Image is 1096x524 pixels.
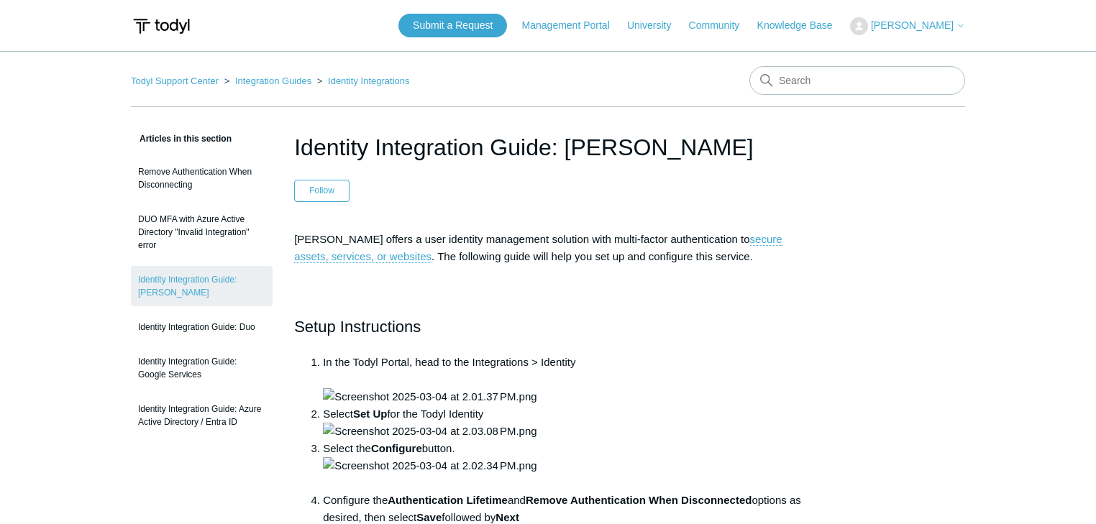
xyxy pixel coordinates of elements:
[131,313,273,341] a: Identity Integration Guide: Duo
[131,134,232,144] span: Articles in this section
[294,180,350,201] button: Follow Article
[371,442,422,454] strong: Configure
[522,18,624,33] a: Management Portal
[871,19,954,31] span: [PERSON_NAME]
[353,408,388,420] strong: Set Up
[757,18,847,33] a: Knowledge Base
[222,75,314,86] li: Integration Guides
[323,440,802,492] li: Select the button.
[131,75,222,86] li: Todyl Support Center
[131,13,192,40] img: Todyl Support Center Help Center home page
[131,75,219,86] a: Todyl Support Center
[323,457,536,474] img: Screenshot 2025-03-04 at 2.02.34 PM.png
[323,354,802,405] li: In the Todyl Portal, head to the Integrations > Identity
[627,18,685,33] a: University
[328,75,409,86] a: Identity Integrations
[294,130,802,165] h1: Identity Integration Guide: Todyl
[526,494,752,506] strong: Remove Authentication When Disconnected
[314,75,410,86] li: Identity Integrations
[850,17,965,35] button: [PERSON_NAME]
[323,405,802,440] li: Select for the Todyl Identity
[131,158,273,198] a: Remove Authentication When Disconnecting
[131,348,273,388] a: Identity Integration Guide: Google Services
[416,511,442,523] strong: Save
[235,75,311,86] a: Integration Guides
[131,395,273,436] a: Identity Integration Guide: Azure Active Directory / Entra ID
[131,206,273,259] a: DUO MFA with Azure Active Directory "Invalid Integration" error
[398,14,507,37] a: Submit a Request
[294,231,802,265] p: [PERSON_NAME] offers a user identity management solution with multi-factor authentication to . Th...
[749,66,965,95] input: Search
[323,423,536,440] img: Screenshot 2025-03-04 at 2.03.08 PM.png
[496,511,519,523] strong: Next
[689,18,754,33] a: Community
[294,233,782,263] a: secure assets, services, or websites
[294,314,802,339] h2: Setup Instructions
[323,388,536,405] img: Screenshot 2025-03-04 at 2.01.37 PM.png
[388,494,508,506] strong: Authentication Lifetime
[131,266,273,306] a: Identity Integration Guide: [PERSON_NAME]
